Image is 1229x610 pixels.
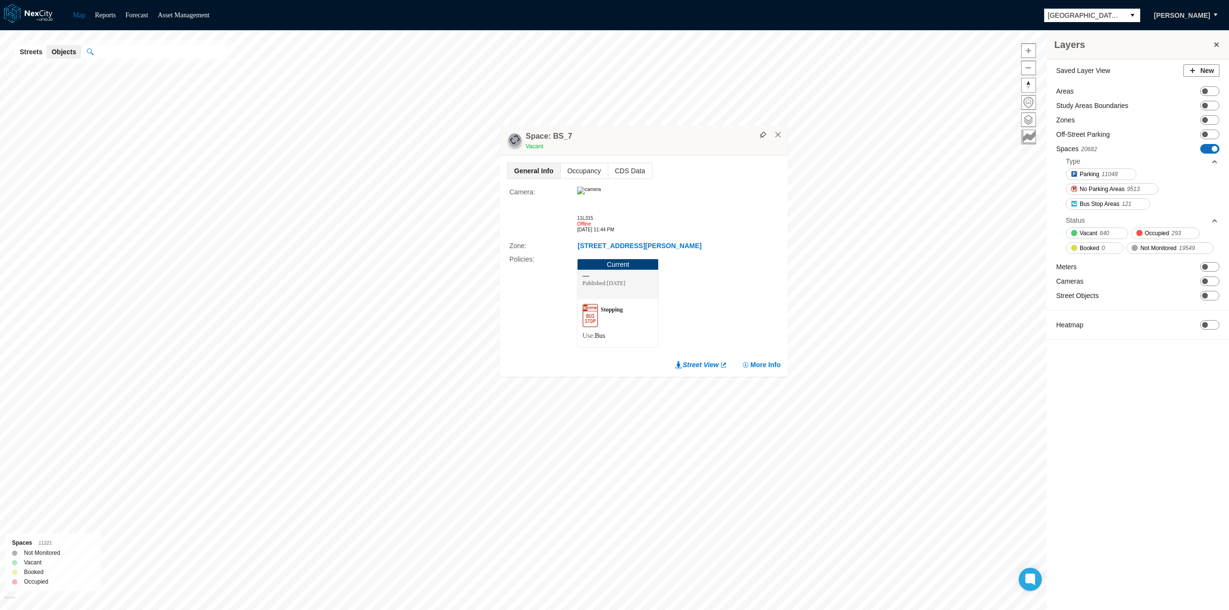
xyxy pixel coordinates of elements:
[1021,60,1036,75] button: Zoom out
[1021,112,1036,127] button: Layers management
[24,548,60,558] label: Not Monitored
[1056,115,1075,125] label: Zones
[1081,146,1097,153] span: 20682
[1066,156,1080,166] div: Type
[15,45,47,59] button: Streets
[742,360,781,370] button: More Info
[38,540,52,546] span: 11221
[1048,11,1121,20] span: [GEOGRAPHIC_DATA][PERSON_NAME]
[12,538,94,548] div: Spaces
[577,241,702,251] button: [STREET_ADDRESS][PERSON_NAME]
[1200,66,1214,75] span: New
[577,221,591,227] span: Offline
[1021,95,1036,110] button: Home
[1080,228,1097,238] span: Vacant
[1179,243,1195,253] span: 19549
[774,131,783,139] button: Close popup
[125,12,148,19] a: Forecast
[1066,213,1218,227] div: Status
[750,360,781,370] span: More Info
[24,577,48,586] label: Occupied
[1021,130,1036,144] button: Key metrics
[1066,242,1123,254] button: Booked0
[1122,199,1132,209] span: 121
[561,163,608,179] span: Occupancy
[1099,228,1109,238] span: 840
[4,596,15,607] a: Mapbox homepage
[526,143,543,150] span: Vacant
[1066,168,1136,180] button: Parking11048
[509,187,577,238] label: Camera :
[1022,44,1036,58] span: Zoom in
[1056,276,1084,286] label: Cameras
[1066,198,1150,210] button: Bus Stop Areas121
[1066,154,1218,168] div: Type
[1056,320,1084,330] label: Heatmap
[1127,184,1140,194] span: 9513
[507,163,560,179] span: General Info
[24,558,41,567] label: Vacant
[1102,243,1105,253] span: 0
[1131,227,1200,239] button: Occupied293
[20,47,42,57] span: Streets
[608,163,652,179] span: CDS Data
[675,360,727,370] a: Street View
[47,45,81,59] button: Objects
[683,360,719,370] span: Street View
[1066,215,1085,225] div: Status
[73,12,85,19] a: Map
[1154,11,1210,20] span: [PERSON_NAME]
[1066,183,1158,195] button: No Parking Areas9513
[1144,7,1220,24] button: [PERSON_NAME]
[1080,184,1124,194] span: No Parking Areas
[509,240,577,251] label: Zone :
[509,254,577,352] label: Policies :
[1056,262,1077,272] label: Meters
[1022,78,1036,92] span: Reset bearing to north
[526,131,572,142] h4: Space: BS_7
[1056,130,1110,139] label: Off-Street Parking
[1056,144,1097,154] label: Spaces
[1171,228,1181,238] span: 293
[51,47,76,57] span: Objects
[1021,78,1036,93] button: Reset bearing to north
[1056,86,1074,96] label: Areas
[1102,169,1118,179] span: 11048
[759,132,766,138] img: svg%3e
[577,227,781,233] div: [DATE] 11:44 PM
[1125,9,1140,22] button: select
[1183,64,1219,77] button: New
[1022,61,1036,75] span: Zoom out
[1080,199,1120,209] span: Bus Stop Areas
[24,567,44,577] label: Booked
[1080,243,1099,253] span: Booked
[95,12,116,19] a: Reports
[1066,227,1128,239] button: Vacant840
[1080,169,1099,179] span: Parking
[1021,43,1036,58] button: Zoom in
[1054,38,1212,51] h3: Layers
[577,187,601,194] img: camera
[1056,66,1110,75] label: Saved Layer View
[1056,291,1099,300] label: Street Objects
[577,215,781,221] div: 11L315
[1056,101,1128,110] label: Study Areas Boundaries
[158,12,210,19] a: Asset Management
[1140,243,1176,253] span: Not Monitored
[1126,242,1214,254] button: Not Monitored19549
[1145,228,1169,238] span: Occupied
